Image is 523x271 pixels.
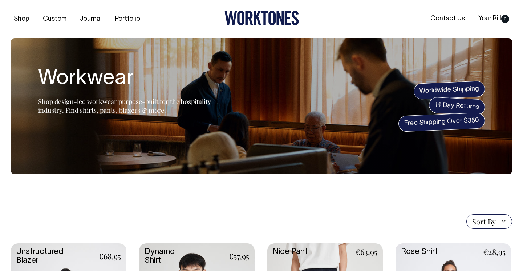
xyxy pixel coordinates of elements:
[40,13,69,25] a: Custom
[472,217,496,226] span: Sort By
[112,13,143,25] a: Portfolio
[427,13,468,25] a: Contact Us
[501,15,509,23] span: 0
[398,112,485,132] span: Free Shipping Over $350
[475,13,512,25] a: Your Bill0
[11,13,32,25] a: Shop
[413,81,485,100] span: Worldwide Shipping
[38,67,220,91] h1: Workwear
[38,97,211,115] span: Shop design-led workwear purpose-built for the hospitality industry. Find shirts, pants, blazers ...
[429,97,485,116] span: 14 Day Returns
[77,13,105,25] a: Journal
